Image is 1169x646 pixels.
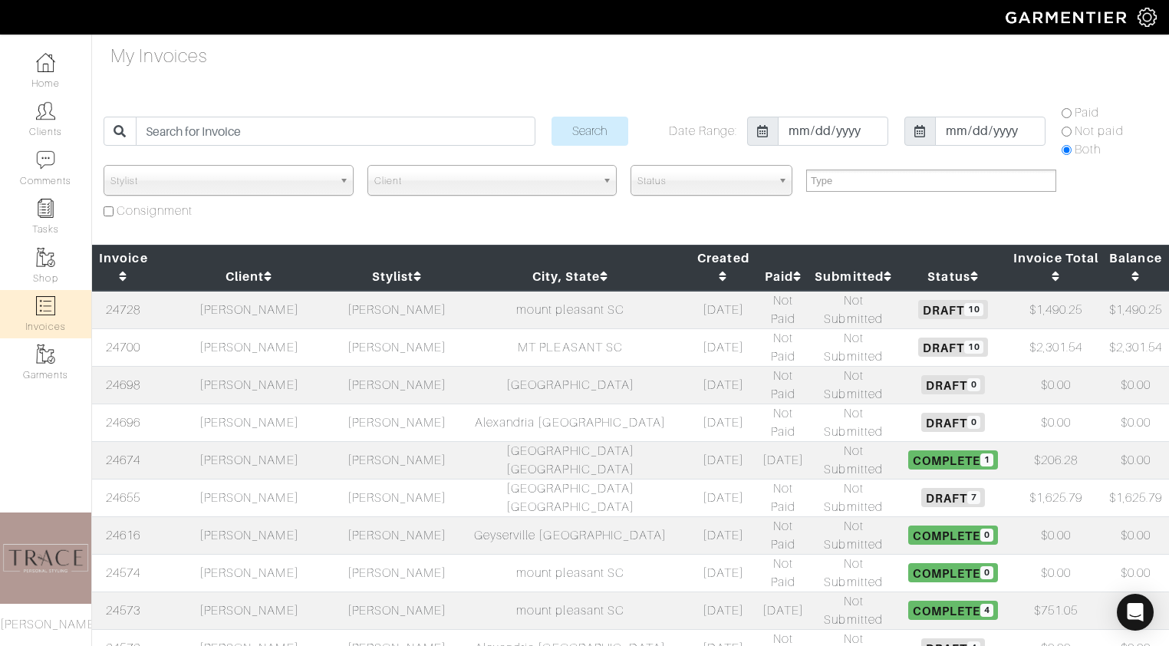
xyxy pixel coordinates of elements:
td: Not Submitted [810,291,897,329]
td: $1,490.25 [1009,291,1102,329]
span: 10 [964,303,983,316]
a: 24655 [106,491,140,505]
span: Complete [908,563,998,582]
td: Not Submitted [810,554,897,592]
td: $751.05 [1009,592,1102,629]
a: Invoice Total [1013,251,1098,284]
input: Search [552,117,628,146]
span: 7 [967,491,980,504]
td: [PERSON_NAME] [344,441,450,479]
label: Not paid [1075,122,1123,140]
td: Not Submitted [810,328,897,366]
td: Not Paid [756,366,810,404]
td: Not Paid [756,554,810,592]
img: clients-icon-6bae9207a08558b7cb47a8932f037763ab4055f8c8b6bfacd5dc20c3e0201464.png [36,101,55,120]
img: reminder-icon-8004d30b9f0a5d33ae49ab947aed9ed385cf756f9e5892f1edd6e32f2345188e.png [36,199,55,218]
td: $1,625.79 [1009,479,1102,516]
td: Not Submitted [810,366,897,404]
td: Not Paid [756,479,810,516]
a: Stylist [372,269,422,284]
td: Not Submitted [810,516,897,554]
span: 1 [980,453,993,466]
td: [DATE] [690,479,756,516]
td: $2,301.54 [1102,328,1169,366]
td: [PERSON_NAME] [155,441,344,479]
a: Client [226,269,272,284]
img: garments-icon-b7da505a4dc4fd61783c78ac3ca0ef83fa9d6f193b1c9dc38574b1d14d53ca28.png [36,248,55,267]
input: Search for Invoice [136,117,535,146]
a: Submitted [815,269,892,284]
td: $1,625.79 [1102,479,1169,516]
td: [PERSON_NAME] [344,291,450,329]
td: $0.00 [1102,516,1169,554]
img: orders-icon-0abe47150d42831381b5fb84f609e132dff9fe21cb692f30cb5eec754e2cba89.png [36,296,55,315]
td: Not Paid [756,291,810,329]
td: Not Paid [756,516,810,554]
span: 4 [980,604,993,617]
span: Draft [921,488,985,506]
a: Invoice [99,251,147,284]
a: 24698 [106,378,140,392]
a: City, State [532,269,609,284]
td: Alexandria [GEOGRAPHIC_DATA] [450,404,690,441]
a: 24573 [106,604,140,618]
td: Not Submitted [810,592,897,629]
td: $0.00 [1102,554,1169,592]
td: [DATE] [690,404,756,441]
td: Not Paid [756,328,810,366]
td: [GEOGRAPHIC_DATA] [450,366,690,404]
td: [PERSON_NAME] [155,479,344,516]
td: [DATE] [690,592,756,629]
span: Draft [918,300,988,318]
td: MT PLEASANT SC [450,328,690,366]
td: [PERSON_NAME] [155,554,344,592]
span: Client [374,166,597,196]
td: [PERSON_NAME] [155,291,344,329]
td: [DATE] [690,366,756,404]
td: Not Paid [756,404,810,441]
label: Paid [1075,104,1099,122]
td: $0.00 [1009,516,1102,554]
a: 24574 [106,566,140,580]
img: garments-icon-b7da505a4dc4fd61783c78ac3ca0ef83fa9d6f193b1c9dc38574b1d14d53ca28.png [36,344,55,364]
span: Complete [908,601,998,619]
img: dashboard-icon-dbcd8f5a0b271acd01030246c82b418ddd0df26cd7fceb0bd07c9910d44c42f6.png [36,53,55,72]
td: [PERSON_NAME] [155,366,344,404]
td: [DATE] [690,554,756,592]
td: mount pleasant SC [450,291,690,329]
td: Geyserville [GEOGRAPHIC_DATA] [450,516,690,554]
td: [DATE] [690,516,756,554]
td: [DATE] [690,328,756,366]
td: [DATE] [690,291,756,329]
a: Status [927,269,978,284]
td: [DATE] [756,592,810,629]
td: [GEOGRAPHIC_DATA] [GEOGRAPHIC_DATA] [450,441,690,479]
span: Draft [921,413,985,431]
label: Date Range: [669,122,738,140]
span: 0 [967,416,980,429]
td: [PERSON_NAME] [344,592,450,629]
a: Balance [1109,251,1161,284]
td: [PERSON_NAME] [155,592,344,629]
td: [PERSON_NAME] [344,328,450,366]
td: $1,490.25 [1102,291,1169,329]
td: [DATE] [756,441,810,479]
label: Both [1075,140,1101,159]
h4: My Invoices [110,45,208,68]
a: 24728 [106,303,140,317]
span: Complete [908,526,998,544]
td: $0.00 [1102,592,1169,629]
td: $0.00 [1009,404,1102,441]
td: [GEOGRAPHIC_DATA] [GEOGRAPHIC_DATA] [450,479,690,516]
span: Draft [921,375,985,394]
td: [PERSON_NAME] [155,328,344,366]
td: [PERSON_NAME] [155,516,344,554]
span: 0 [980,529,993,542]
td: mount pleasant SC [450,592,690,629]
span: Complete [908,450,998,469]
td: Not Submitted [810,479,897,516]
a: 24616 [106,529,140,542]
img: garmentier-logo-header-white-b43fb05a5012e4ada735d5af1a66efaba907eab6374d6393d1fbf88cb4ef424d.png [998,4,1138,31]
img: comment-icon-a0a6a9ef722e966f86d9cbdc48e553b5cf19dbc54f86b18d962a5391bc8f6eb6.png [36,150,55,170]
label: Consignment [117,202,193,220]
